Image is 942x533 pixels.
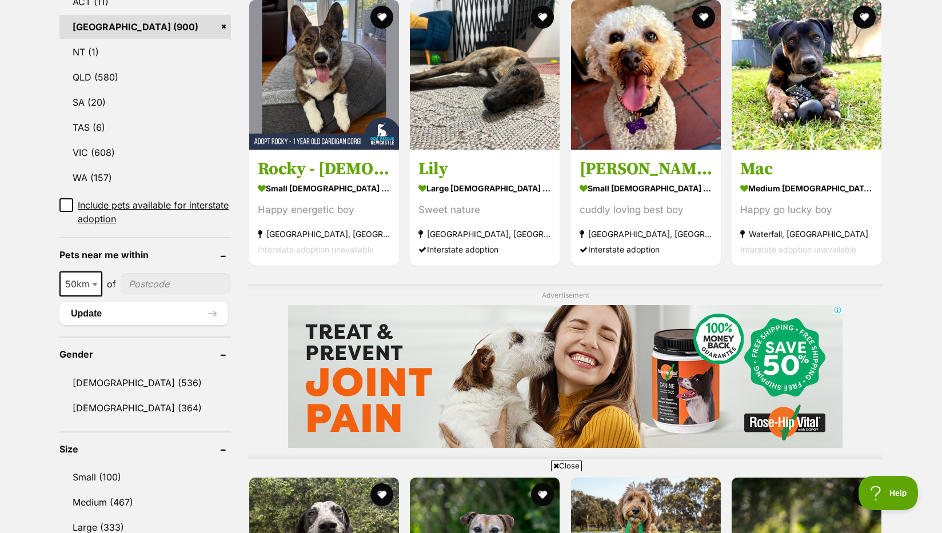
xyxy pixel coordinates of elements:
header: Size [59,444,231,454]
h3: Rocky - [DEMOGRAPHIC_DATA] Cardigan Corgi [258,158,390,180]
div: Interstate adoption [580,242,712,257]
a: SA (20) [59,90,231,114]
iframe: Help Scout Beacon - Open [859,476,919,510]
div: Sweet nature [418,202,551,218]
a: Lily large [DEMOGRAPHIC_DATA] Dog Sweet nature [GEOGRAPHIC_DATA], [GEOGRAPHIC_DATA] Interstate ad... [410,150,560,266]
a: Rocky - [DEMOGRAPHIC_DATA] Cardigan Corgi small [DEMOGRAPHIC_DATA] Dog Happy energetic boy [GEOGR... [249,150,399,266]
div: Happy energetic boy [258,202,390,218]
a: QLD (580) [59,65,231,89]
a: [DEMOGRAPHIC_DATA] (364) [59,396,231,420]
a: [DEMOGRAPHIC_DATA] (536) [59,371,231,395]
header: Pets near me within [59,250,231,260]
button: favourite [532,6,554,29]
div: Happy go lucky boy [740,202,873,218]
a: Mac medium [DEMOGRAPHIC_DATA] Dog Happy go lucky boy Waterfall, [GEOGRAPHIC_DATA] Interstate adop... [732,150,881,266]
button: Update [59,302,228,325]
button: favourite [853,483,876,506]
a: Include pets available for interstate adoption [59,198,231,226]
strong: small [DEMOGRAPHIC_DATA] Dog [258,180,390,197]
strong: large [DEMOGRAPHIC_DATA] Dog [418,180,551,197]
button: favourite [370,6,393,29]
button: favourite [692,6,715,29]
span: 50km [59,271,102,296]
div: cuddly loving best boy [580,202,712,218]
span: of [107,277,116,291]
span: Close [551,460,582,471]
strong: medium [DEMOGRAPHIC_DATA] Dog [740,180,873,197]
strong: small [DEMOGRAPHIC_DATA] Dog [580,180,712,197]
span: Include pets available for interstate adoption [78,198,231,226]
a: [GEOGRAPHIC_DATA] (900) [59,15,231,39]
a: NT (1) [59,40,231,64]
h3: Mac [740,158,873,180]
button: favourite [853,6,876,29]
strong: Waterfall, [GEOGRAPHIC_DATA] [740,226,873,242]
div: Advertisement [248,284,883,459]
img: consumer-privacy-logo.png [1,1,10,10]
div: Interstate adoption [418,242,551,257]
span: Interstate adoption unavailable [258,245,374,254]
a: TAS (6) [59,115,231,139]
input: postcode [121,273,231,295]
span: Interstate adoption unavailable [740,245,856,254]
a: WA (157) [59,166,231,190]
strong: [GEOGRAPHIC_DATA], [GEOGRAPHIC_DATA] [258,226,390,242]
a: Medium (467) [59,490,231,514]
strong: [GEOGRAPHIC_DATA], [GEOGRAPHIC_DATA] [418,226,551,242]
span: 50km [61,276,101,292]
a: VIC (608) [59,141,231,165]
iframe: Advertisement [194,476,748,527]
header: Gender [59,349,231,359]
a: [PERSON_NAME] small [DEMOGRAPHIC_DATA] Dog cuddly loving best boy [GEOGRAPHIC_DATA], [GEOGRAPHIC_... [571,150,721,266]
h3: [PERSON_NAME] [580,158,712,180]
iframe: Advertisement [288,305,843,448]
a: Small (100) [59,465,231,489]
strong: [GEOGRAPHIC_DATA], [GEOGRAPHIC_DATA] [580,226,712,242]
h3: Lily [418,158,551,180]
